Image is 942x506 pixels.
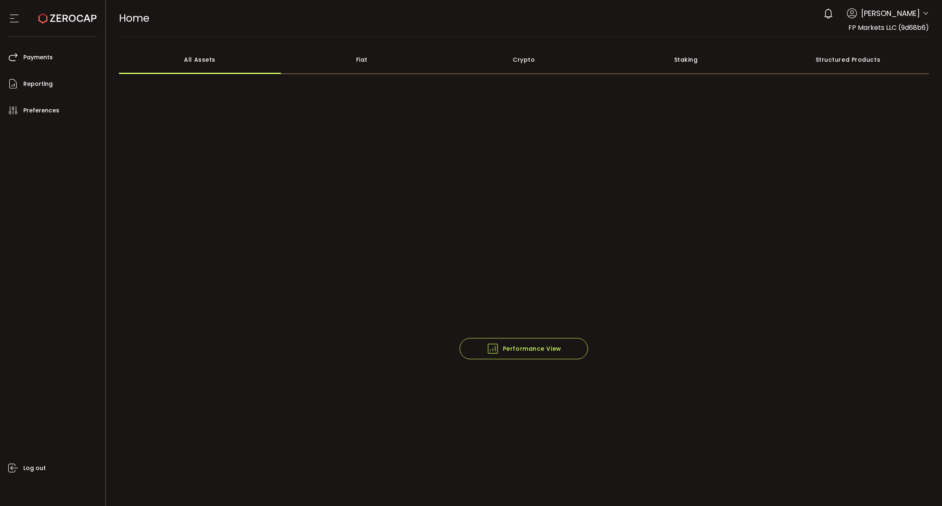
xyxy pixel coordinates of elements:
[23,105,59,116] span: Preferences
[487,343,561,355] span: Performance View
[861,8,920,19] span: [PERSON_NAME]
[119,11,149,25] span: Home
[23,51,53,63] span: Payments
[281,45,443,74] div: Fiat
[23,78,53,90] span: Reporting
[848,23,929,32] span: FP Markets LLC (9d68b6)
[460,338,588,359] button: Performance View
[443,45,605,74] div: Crypto
[605,45,767,74] div: Staking
[119,45,281,74] div: All Assets
[23,462,46,474] span: Log out
[767,45,929,74] div: Structured Products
